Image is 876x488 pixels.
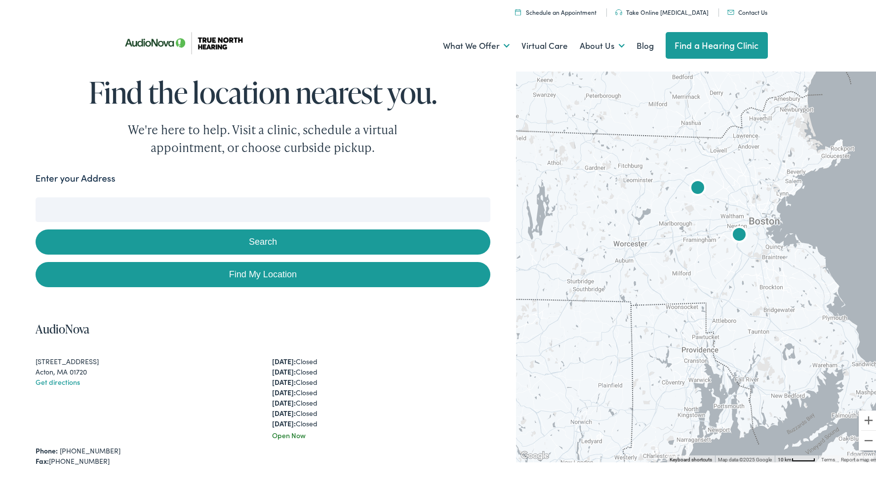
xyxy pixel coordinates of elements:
a: Open this area in Google Maps (opens a new window) [518,448,551,460]
a: Get directions [36,375,80,385]
button: Search [36,227,491,253]
a: Contact Us [727,6,767,14]
strong: Fax: [36,454,49,464]
a: About Us [580,26,625,62]
strong: [DATE]: [272,365,296,375]
strong: [DATE]: [272,385,296,395]
div: [PHONE_NUMBER] [36,454,491,464]
a: AudioNova [36,319,89,335]
a: Blog [637,26,654,62]
a: [PHONE_NUMBER] [60,444,120,453]
a: Find a Hearing Clinic [666,30,768,57]
a: What We Offer [443,26,510,62]
div: [STREET_ADDRESS] [36,354,254,365]
span: Map data ©2025 Google [718,455,772,460]
div: Closed Closed Closed Closed Closed Closed Closed [272,354,490,427]
strong: [DATE]: [272,375,296,385]
img: Icon symbolizing a calendar in color code ffb348 [515,7,521,13]
img: Mail icon in color code ffb348, used for communication purposes [727,8,734,13]
label: Enter your Address [36,169,116,184]
strong: [DATE]: [272,396,296,406]
div: Acton, MA 01720 [36,365,254,375]
a: Terms (opens in new tab) [821,455,835,460]
a: Take Online [MEDICAL_DATA] [615,6,709,14]
a: Find My Location [36,260,491,285]
div: We're here to help. Visit a clinic, schedule a virtual appointment, or choose curbside pickup. [105,119,421,154]
input: Enter your address or zip code [36,195,491,220]
img: Google [518,448,551,460]
strong: [DATE]: [272,354,296,364]
div: AudioNova [727,222,751,246]
strong: Phone: [36,444,58,453]
a: Schedule an Appointment [515,6,597,14]
img: Headphones icon in color code ffb348 [615,7,622,13]
h1: Find the location nearest you. [36,74,491,107]
div: AudioNova [686,175,710,199]
div: Open Now [272,428,490,439]
button: Keyboard shortcuts [670,454,712,461]
a: Virtual Care [521,26,568,62]
strong: [DATE]: [272,416,296,426]
button: Map Scale: 10 km per 44 pixels [775,453,818,460]
span: 10 km [778,455,792,460]
strong: [DATE]: [272,406,296,416]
